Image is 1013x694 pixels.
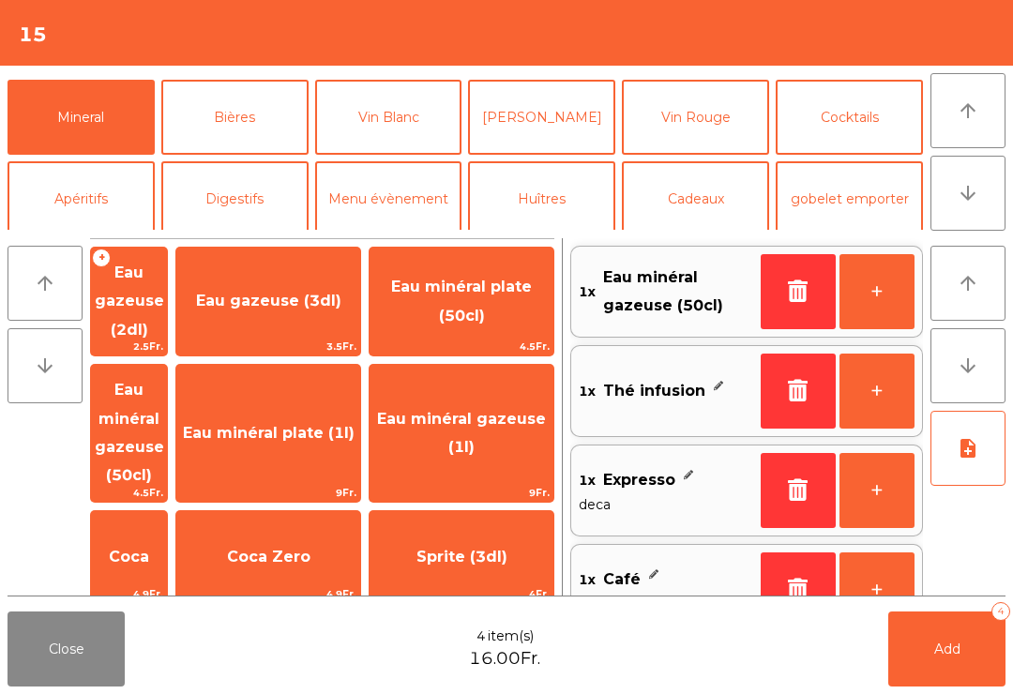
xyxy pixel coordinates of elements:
[603,377,705,405] span: Thé infusion
[579,566,596,594] span: 1x
[957,182,979,204] i: arrow_downward
[161,161,309,236] button: Digestifs
[622,161,769,236] button: Cadeaux
[603,264,753,321] span: Eau minéral gazeuse (50cl)
[315,161,462,236] button: Menu évènement
[183,424,355,442] span: Eau minéral plate (1l)
[957,355,979,377] i: arrow_downward
[776,80,923,155] button: Cocktails
[930,246,1005,321] button: arrow_upward
[161,80,309,155] button: Bières
[91,585,167,603] span: 4.9Fr.
[95,381,164,484] span: Eau minéral gazeuse (50cl)
[579,594,753,614] span: deca
[176,338,360,355] span: 3.5Fr.
[391,278,532,324] span: Eau minéral plate (50cl)
[776,161,923,236] button: gobelet emporter
[957,437,979,460] i: note_add
[370,338,553,355] span: 4.5Fr.
[227,548,310,566] span: Coca Zero
[991,602,1010,621] div: 4
[196,292,341,309] span: Eau gazeuse (3dl)
[579,466,596,494] span: 1x
[934,641,960,657] span: Add
[34,272,56,294] i: arrow_upward
[468,80,615,155] button: [PERSON_NAME]
[839,552,915,627] button: +
[469,646,540,671] span: 16.00Fr.
[8,246,83,321] button: arrow_upward
[95,264,164,339] span: Eau gazeuse (2dl)
[377,410,546,456] span: Eau minéral gazeuse (1l)
[8,80,155,155] button: Mineral
[579,377,596,405] span: 1x
[839,354,915,429] button: +
[930,328,1005,403] button: arrow_downward
[603,566,641,594] span: Café
[416,548,507,566] span: Sprite (3dl)
[370,484,553,502] span: 9Fr.
[176,585,360,603] span: 4.9Fr.
[957,272,979,294] i: arrow_upward
[109,548,149,566] span: Coca
[579,494,753,515] span: deca
[91,338,167,355] span: 2.5Fr.
[930,156,1005,231] button: arrow_downward
[8,611,125,686] button: Close
[957,99,979,122] i: arrow_upward
[603,466,675,494] span: Expresso
[930,73,1005,148] button: arrow_upward
[888,611,1005,686] button: Add4
[622,80,769,155] button: Vin Rouge
[579,264,596,321] span: 1x
[176,484,360,502] span: 9Fr.
[34,355,56,377] i: arrow_downward
[468,161,615,236] button: Huîtres
[839,254,915,329] button: +
[8,328,83,403] button: arrow_downward
[839,453,915,528] button: +
[91,484,167,502] span: 4.5Fr.
[930,411,1005,486] button: note_add
[370,585,553,603] span: 4Fr.
[8,161,155,236] button: Apéritifs
[19,21,47,49] h4: 15
[476,626,486,646] span: 4
[488,626,534,646] span: item(s)
[92,249,111,267] span: +
[315,80,462,155] button: Vin Blanc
